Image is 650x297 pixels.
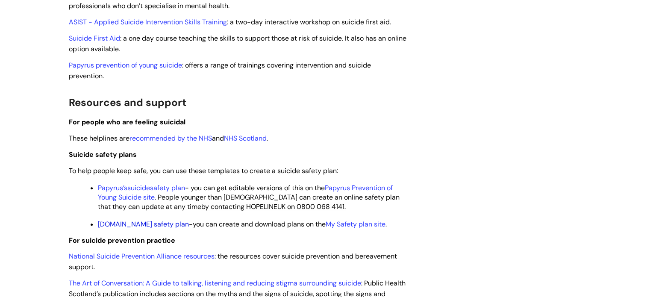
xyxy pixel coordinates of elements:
[98,183,394,202] a: Papyrus Prevention of Young Suicide site
[69,150,137,159] span: Suicide safety plans
[69,96,186,109] span: Resources and support
[129,134,212,143] a: recommended by the NHS
[201,202,346,211] span: by contacting HOPELINEUK on 0800 068 4141.
[69,134,268,143] span: These helplines are and .
[69,236,175,245] span: For suicide prevention practice
[127,183,150,192] span: suicide
[69,279,361,288] a: The Art of Conversation: A Guide to talking, listening and reducing stigma surrounding suicide
[193,220,387,229] span: you can create and download plans on the .
[98,183,394,202] span: ditable versions of this on the .
[69,61,371,80] span: : offers a range of trainings covering intervention and suicide prevention.
[98,193,401,211] span: People younger than [DEMOGRAPHIC_DATA] can create an online safety plan that they can update at a...
[69,34,406,53] span: : a one day course teaching the skills to support those at risk of suicide. It also has an online...
[326,220,385,229] a: My Safety plan site
[69,18,227,26] a: ASIST - Applied Suicide Intervention Skills Training
[224,134,267,143] a: NHS Scotland
[98,183,185,192] a: Papyrus’ssuicidesafety plan
[69,166,338,175] span: To help people keep safe, you can use these templates to create a suicide safety plan:
[69,34,120,43] a: Suicide First Aid
[69,118,185,126] span: For people who are feeling suicidal
[69,61,182,70] a: Papyrus prevention of young suicide
[69,252,397,271] span: : the resources cover suicide prevention and bereavement support.
[98,183,232,192] span: - you can get e
[98,220,387,229] span: -
[69,18,391,26] span: : a two-day interactive workshop on suicide first aid.
[98,220,189,229] a: [DOMAIN_NAME] safety plan
[69,252,215,261] a: National Suicide Prevention Alliance resources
